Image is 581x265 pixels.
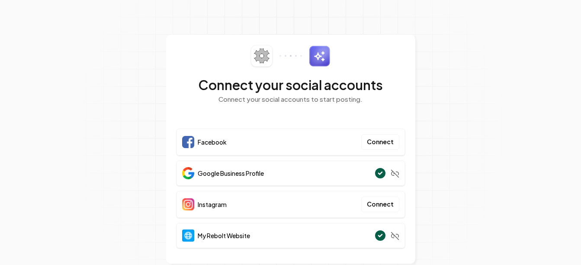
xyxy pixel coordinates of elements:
[198,231,250,240] span: My Rebolt Website
[279,55,302,57] img: connector-dots.svg
[177,94,405,104] p: Connect your social accounts to start posting.
[198,169,264,178] span: Google Business Profile
[182,198,194,210] img: Instagram
[182,136,194,148] img: Facebook
[198,200,227,209] span: Instagram
[182,229,194,242] img: Website
[309,45,330,67] img: sparkles.svg
[361,197,399,212] button: Connect
[182,167,194,179] img: Google
[198,138,227,146] span: Facebook
[361,134,399,150] button: Connect
[177,77,405,93] h2: Connect your social accounts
